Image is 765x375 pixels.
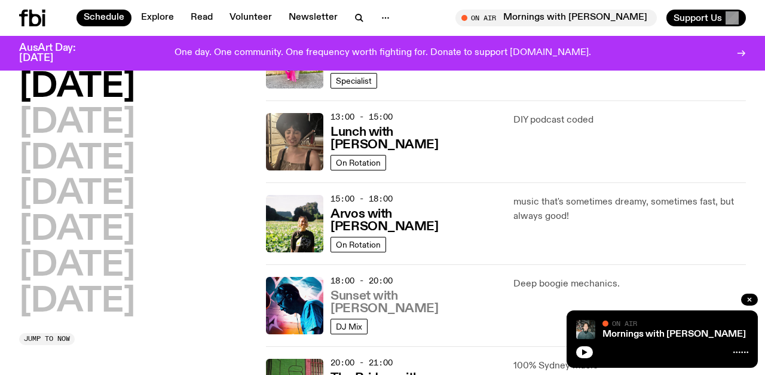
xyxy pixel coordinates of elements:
[336,76,372,85] span: Specialist
[331,357,393,368] span: 20:00 - 21:00
[331,237,386,252] a: On Rotation
[19,333,75,345] button: Jump to now
[331,288,498,315] a: Sunset with [PERSON_NAME]
[222,10,279,26] a: Volunteer
[331,193,393,205] span: 15:00 - 18:00
[134,10,181,26] a: Explore
[266,277,323,334] img: Simon Caldwell stands side on, looking downwards. He has headphones on. Behind him is a brightly ...
[19,249,135,283] button: [DATE]
[76,10,131,26] a: Schedule
[19,142,135,176] button: [DATE]
[513,195,746,224] p: music that's sometimes dreamy, sometimes fast, but always good!
[331,290,498,315] h3: Sunset with [PERSON_NAME]
[24,336,70,342] span: Jump to now
[19,71,135,104] button: [DATE]
[175,48,591,59] p: One day. One community. One frequency worth fighting for. Donate to support [DOMAIN_NAME].
[331,73,377,89] a: Specialist
[331,111,393,123] span: 13:00 - 15:00
[19,214,135,247] button: [DATE]
[331,155,386,170] a: On Rotation
[576,320,595,339] img: Radio presenter Ben Hansen sits in front of a wall of photos and an fbi radio sign. Film photo. B...
[19,285,135,319] button: [DATE]
[336,158,381,167] span: On Rotation
[602,330,746,339] a: Mornings with [PERSON_NAME]
[19,106,135,140] button: [DATE]
[183,10,220,26] a: Read
[331,275,393,286] span: 18:00 - 20:00
[455,10,657,26] button: On AirMornings with [PERSON_NAME]
[674,13,722,23] span: Support Us
[513,359,746,373] p: 100% Sydney music
[612,319,637,327] span: On Air
[336,240,381,249] span: On Rotation
[331,124,498,151] a: Lunch with [PERSON_NAME]
[336,322,362,331] span: DJ Mix
[331,319,368,334] a: DJ Mix
[513,113,746,127] p: DIY podcast coded
[19,43,96,63] h3: AusArt Day: [DATE]
[19,178,135,211] button: [DATE]
[331,208,498,233] h3: Arvos with [PERSON_NAME]
[331,206,498,233] a: Arvos with [PERSON_NAME]
[331,126,498,151] h3: Lunch with [PERSON_NAME]
[666,10,746,26] button: Support Us
[266,195,323,252] img: Bri is smiling and wearing a black t-shirt. She is standing in front of a lush, green field. Ther...
[281,10,345,26] a: Newsletter
[513,277,746,291] p: Deep boogie mechanics.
